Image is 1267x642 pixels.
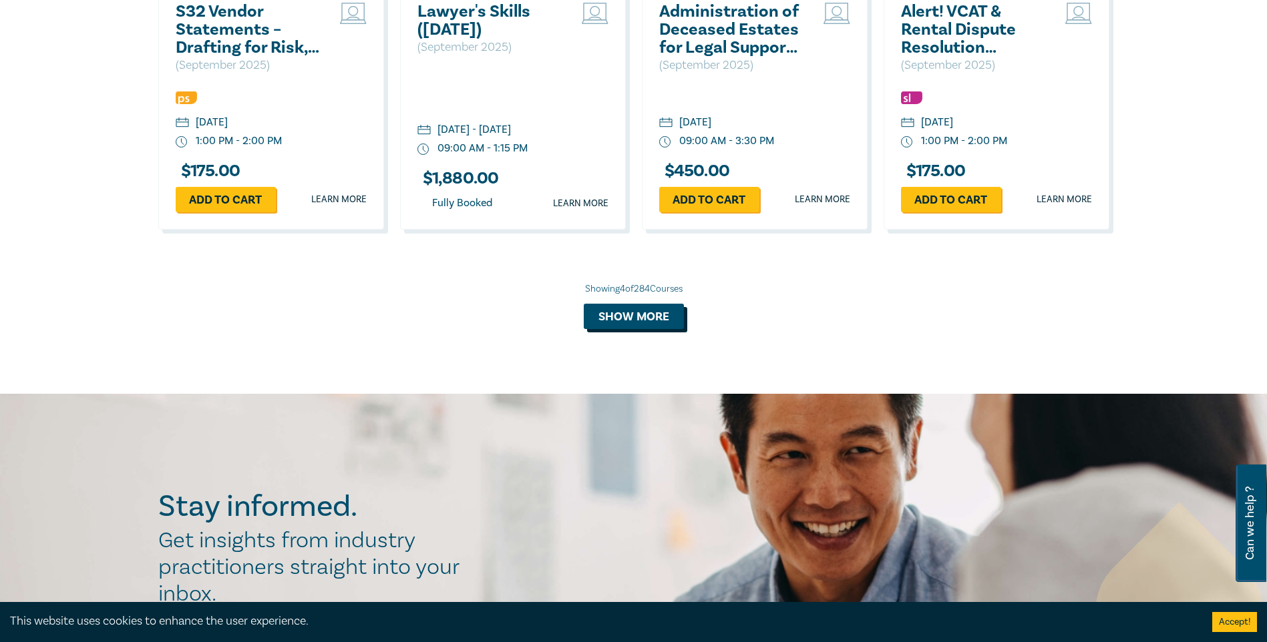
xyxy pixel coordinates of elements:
[437,122,511,137] div: [DATE] - [DATE]
[659,3,803,57] a: Administration of Deceased Estates for Legal Support Staff ([DATE])
[417,194,507,212] div: Fully Booked
[176,162,240,180] h3: $ 175.00
[901,91,922,104] img: Substantive Law
[417,170,499,188] h3: $ 1,880.00
[417,3,561,39] a: Lawyer's Skills ([DATE])
[176,136,188,148] img: watch
[176,3,319,57] a: S32 Vendor Statements – Drafting for Risk, Clarity & Compliance
[901,162,966,180] h3: $ 175.00
[311,193,367,206] a: Learn more
[1037,193,1092,206] a: Learn more
[901,57,1045,74] p: ( September 2025 )
[921,115,953,130] div: [DATE]
[158,489,474,524] h2: Stay informed.
[659,187,759,212] a: Add to cart
[901,187,1001,212] a: Add to cart
[417,125,431,137] img: calendar
[584,304,684,329] button: Show more
[196,133,282,149] div: 1:00 PM - 2:00 PM
[659,117,673,129] img: calendar
[679,115,711,130] div: [DATE]
[553,197,608,210] a: Learn more
[1212,612,1257,632] button: Accept cookies
[158,527,474,607] h2: Get insights from industry practitioners straight into your inbox.
[176,91,197,104] img: Professional Skills
[417,39,561,56] p: ( September 2025 )
[340,3,367,24] img: Live Stream
[679,133,774,149] div: 09:00 AM - 3:30 PM
[437,141,528,156] div: 09:00 AM - 1:15 PM
[921,133,1007,149] div: 1:00 PM - 2:00 PM
[659,162,730,180] h3: $ 450.00
[659,57,803,74] p: ( September 2025 )
[901,3,1045,57] a: Alert! VCAT & Rental Dispute Resolution Victoria Reforms 2025
[176,57,319,74] p: ( September 2025 )
[176,117,189,129] img: calendar
[1244,472,1256,574] span: Can we help ?
[158,282,1109,296] div: Showing 4 of 284 Courses
[417,143,429,155] img: watch
[1065,3,1092,24] img: Live Stream
[10,613,1192,630] div: This website uses cookies to enhance the user experience.
[196,115,228,130] div: [DATE]
[824,3,850,24] img: Live Stream
[176,187,276,212] a: Add to cart
[901,136,913,148] img: watch
[901,117,914,129] img: calendar
[795,193,850,206] a: Learn more
[582,3,608,24] img: Live Stream
[659,136,671,148] img: watch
